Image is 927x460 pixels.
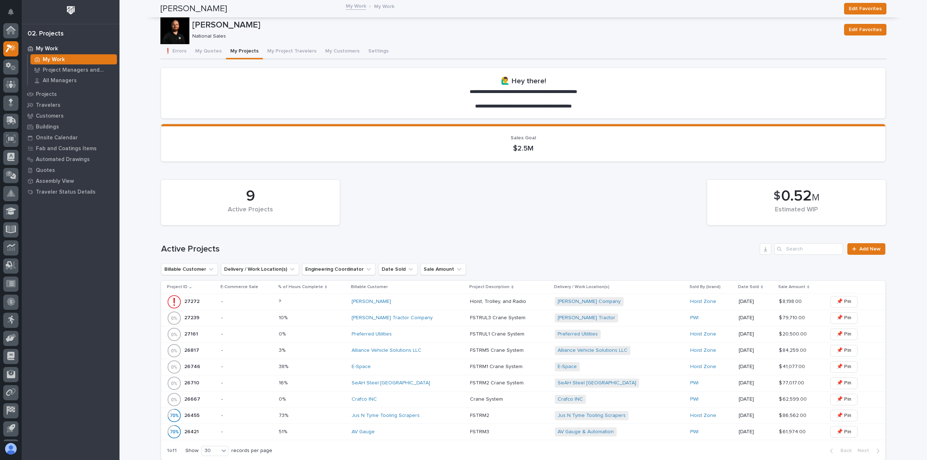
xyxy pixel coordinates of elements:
button: 📌 Pin [830,377,857,389]
p: Project Managers and Engineers [43,67,114,73]
button: 📌 Pin [830,426,857,438]
span: Edit Favorites [849,25,882,34]
p: FSTRM2 [470,411,491,419]
a: PWI [690,380,699,386]
a: Travelers [22,100,119,110]
a: Add New [847,243,885,255]
p: My Work [374,2,394,10]
p: 26455 [184,411,201,419]
p: records per page [231,448,272,454]
a: Hoist Zone [690,331,716,337]
p: - [221,396,273,402]
a: PWI [690,315,699,321]
button: 📌 Pin [830,361,857,373]
button: 📌 Pin [830,394,857,405]
p: 27239 [184,313,201,321]
button: 📌 Pin [830,296,857,308]
p: FSTRUL1 Crane System [470,330,526,337]
a: Project Managers and Engineers [28,65,119,75]
p: Sold By (brand) [689,283,721,291]
p: 27161 [184,330,200,337]
button: Engineering Coordinator [302,263,376,275]
p: ? [279,297,282,305]
span: 📌 Pin [836,427,851,436]
button: Edit Favorites [844,24,886,35]
p: Crane System [470,395,504,402]
a: Automated Drawings [22,154,119,165]
p: $ 61,974.00 [779,427,807,435]
span: 📌 Pin [836,395,851,404]
input: Search [774,243,843,255]
a: [PERSON_NAME] Tractor Company [352,315,433,321]
p: Assembly View [36,178,74,185]
p: - [221,380,273,386]
p: $2.5M [170,144,877,153]
a: PWI [690,429,699,435]
div: 30 [202,447,219,455]
p: Travelers [36,102,60,109]
button: Billable Customer [161,263,218,275]
p: - [221,315,273,321]
p: Automated Drawings [36,156,90,163]
p: Traveler Status Details [36,189,96,195]
span: Add New [859,246,881,252]
a: Hoist Zone [690,364,716,370]
p: My Work [43,56,65,63]
p: - [221,331,273,337]
p: - [221,429,273,435]
p: Customers [36,113,64,119]
p: Buildings [36,124,59,130]
p: 26421 [184,427,200,435]
p: [DATE] [739,380,773,386]
p: FSTRM5 Crane System [470,346,525,354]
p: 38% [279,362,290,370]
p: FSTRUL3 Crane System [470,313,527,321]
span: 📌 Pin [836,362,851,371]
p: 1 of 1 [161,442,183,460]
tr: 2681726817 -3%3% Alliance Vehicle Solutions LLC FSTRM5 Crane SystemFSTRM5 Crane System Alliance V... [161,342,885,359]
button: Sale Amount [420,263,466,275]
p: Show [185,448,198,454]
span: $ [773,189,780,203]
span: 📌 Pin [836,297,851,306]
h1: Active Projects [161,244,757,254]
p: $ 41,077.00 [779,362,806,370]
p: $ 20,500.00 [779,330,808,337]
a: Quotes [22,165,119,176]
span: 📌 Pin [836,330,851,338]
div: 9 [173,187,327,205]
p: [DATE] [739,429,773,435]
button: My Project Travelers [263,44,321,59]
p: [DATE] [739,396,773,402]
button: 📌 Pin [830,410,857,421]
span: 0.52 [781,189,812,204]
a: Hoist Zone [690,299,716,305]
p: National Sales [192,33,835,39]
tr: 2642126421 -51%51% AV Gauge FSTRM3FSTRM3 AV Gauge & Automation PWI [DATE]$ 61,974.00$ 61,974.00 📌... [161,424,885,440]
button: 📌 Pin [830,312,857,324]
a: Onsite Calendar [22,132,119,143]
a: [PERSON_NAME] [352,299,391,305]
p: [DATE] [739,315,773,321]
div: Estimated WIP [720,206,873,221]
h2: 🙋‍♂️ Hey there! [501,77,546,85]
tr: 2671026710 -16%16% SeAH Steel [GEOGRAPHIC_DATA] FSTRM2 Crane SystemFSTRM2 Crane System SeAH Steel... [161,375,885,391]
a: Fab and Coatings Items [22,143,119,154]
a: Hoist Zone [690,347,716,354]
button: Date Sold [378,263,418,275]
button: Back [824,447,855,454]
a: Traveler Status Details [22,186,119,197]
p: $ 79,710.00 [779,313,806,321]
p: $ 62,599.00 [779,395,808,402]
p: - [221,413,273,419]
button: ❗ Errors [160,44,191,59]
span: Back [836,447,852,454]
a: My Work [22,43,119,54]
a: Jus N Tyme Tooling Scrapers [558,413,626,419]
a: My Work [346,1,366,10]
p: 26667 [184,395,202,402]
p: [PERSON_NAME] [192,20,838,30]
a: [PERSON_NAME] Tractor [558,315,615,321]
a: All Managers [28,75,119,85]
a: Hoist Zone [690,413,716,419]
